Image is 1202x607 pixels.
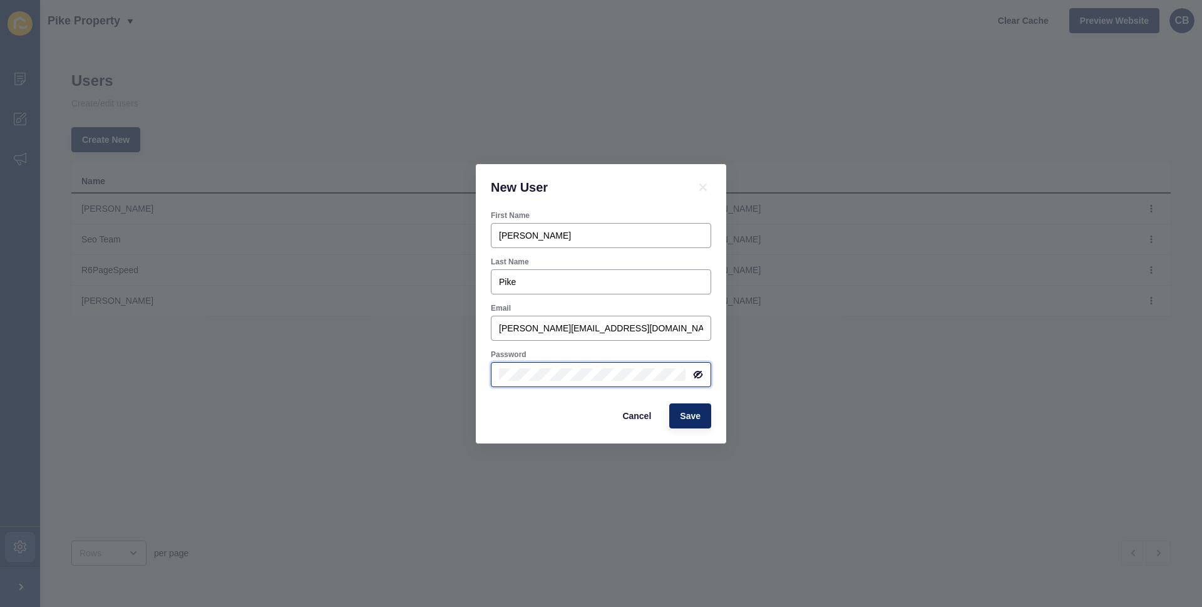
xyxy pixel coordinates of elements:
span: Save [680,410,701,422]
label: Last Name [491,257,529,267]
label: First Name [491,210,530,220]
button: Cancel [612,403,662,428]
button: Save [669,403,711,428]
label: Password [491,350,527,360]
h1: New User [491,179,680,195]
label: Email [491,303,511,313]
span: Cancel [622,410,651,422]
